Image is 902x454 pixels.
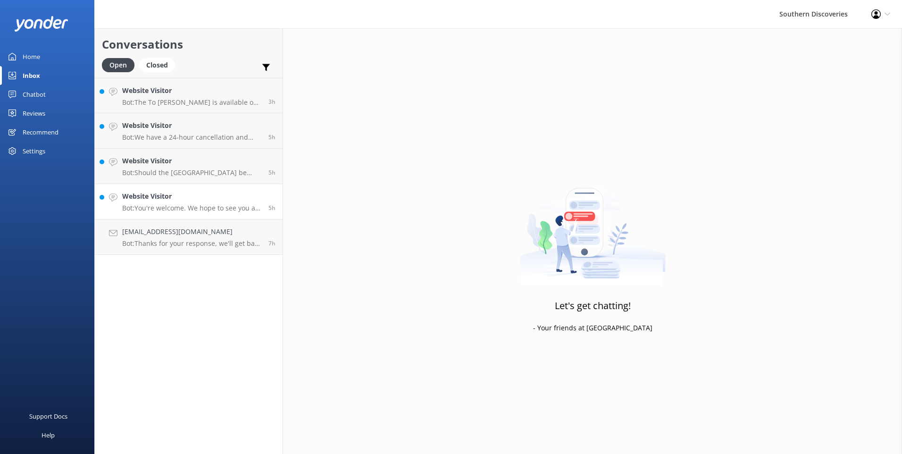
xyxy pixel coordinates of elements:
a: Website VisitorBot:We have a 24-hour cancellation and amendment policy. If you notify us more tha... [95,113,283,149]
div: Support Docs [29,407,67,426]
a: Website VisitorBot:The To [PERSON_NAME] is available on the 11:15am, 1:15pm, and 1:30pm departure... [95,78,283,113]
div: Inbox [23,66,40,85]
span: Sep 26 2025 09:36am (UTC +12:00) Pacific/Auckland [268,133,276,141]
div: Reviews [23,104,45,123]
h2: Conversations [102,35,276,53]
a: Website VisitorBot:You're welcome. We hope to see you at Southern Discoveries soon!5h [95,184,283,219]
p: - Your friends at [GEOGRAPHIC_DATA] [533,323,652,333]
p: Bot: You're welcome. We hope to see you at Southern Discoveries soon! [122,204,261,212]
h3: Let's get chatting! [555,298,631,313]
h4: Website Visitor [122,156,261,166]
div: Help [42,426,55,445]
span: Sep 26 2025 09:07am (UTC +12:00) Pacific/Auckland [268,204,276,212]
span: Sep 26 2025 06:49am (UTC +12:00) Pacific/Auckland [268,239,276,247]
p: Bot: Should the [GEOGRAPHIC_DATA] be closed on your day of travel and this has disrupted your cru... [122,168,261,177]
img: yonder-white-logo.png [14,16,68,32]
p: Bot: The To [PERSON_NAME] is available on the 11:15am, 1:15pm, and 1:30pm departures. Unfortunate... [122,98,261,107]
p: Bot: Thanks for your response, we'll get back to you as soon as we can during opening hours. [122,239,261,248]
span: Sep 26 2025 10:49am (UTC +12:00) Pacific/Auckland [268,98,276,106]
div: Recommend [23,123,58,142]
img: artwork of a man stealing a conversation from at giant smartphone [520,168,666,286]
h4: Website Visitor [122,191,261,202]
div: Open [102,58,134,72]
p: Bot: We have a 24-hour cancellation and amendment policy. If you notify us more than 24 hours bef... [122,133,261,142]
h4: [EMAIL_ADDRESS][DOMAIN_NAME] [122,227,261,237]
div: Home [23,47,40,66]
span: Sep 26 2025 09:31am (UTC +12:00) Pacific/Auckland [268,168,276,177]
h4: Website Visitor [122,120,261,131]
div: Settings [23,142,45,160]
a: Website VisitorBot:Should the [GEOGRAPHIC_DATA] be closed on your day of travel and this has disr... [95,149,283,184]
div: Closed [139,58,175,72]
a: Closed [139,59,180,70]
div: Chatbot [23,85,46,104]
a: [EMAIL_ADDRESS][DOMAIN_NAME]Bot:Thanks for your response, we'll get back to you as soon as we can... [95,219,283,255]
a: Open [102,59,139,70]
h4: Website Visitor [122,85,261,96]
